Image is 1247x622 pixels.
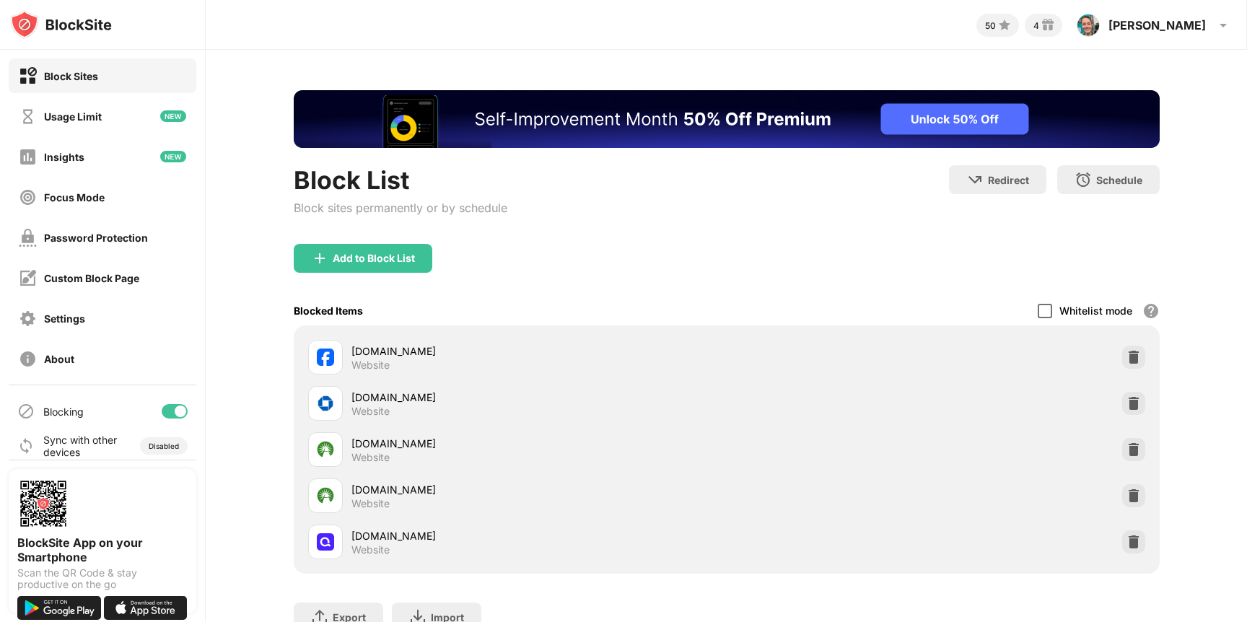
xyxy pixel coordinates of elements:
img: new-icon.svg [160,110,186,122]
img: blocking-icon.svg [17,403,35,420]
div: Website [351,543,390,556]
div: 4 [1033,20,1039,31]
img: download-on-the-app-store.svg [104,596,188,620]
iframe: Banner [294,90,1160,148]
img: reward-small.svg [1039,17,1056,34]
img: get-it-on-google-play.svg [17,596,101,620]
img: points-small.svg [996,17,1013,34]
img: insights-off.svg [19,148,37,166]
img: favicons [317,395,334,412]
div: Redirect [988,174,1029,186]
div: Website [351,451,390,464]
div: Insights [44,151,84,163]
div: Sync with other devices [43,434,118,458]
div: Block sites permanently or by schedule [294,201,507,215]
img: password-protection-off.svg [19,229,37,247]
div: Block Sites [44,70,98,82]
div: 50 [985,20,996,31]
img: sync-icon.svg [17,437,35,455]
img: customize-block-page-off.svg [19,269,37,287]
div: [DOMAIN_NAME] [351,528,727,543]
img: favicons [317,441,334,458]
div: About [44,353,74,365]
img: focus-off.svg [19,188,37,206]
div: Scan the QR Code & stay productive on the go [17,567,188,590]
img: ACg8ocIVY4tzQ69LM29o1lZ8VsQdFe_HcZ2gMcWp6Lzpv6A8q08=s96-c [1077,14,1100,37]
img: favicons [317,487,334,504]
img: settings-off.svg [19,310,37,328]
div: [DOMAIN_NAME] [351,482,727,497]
div: Password Protection [44,232,148,244]
div: Website [351,359,390,372]
div: Usage Limit [44,110,102,123]
img: block-on.svg [19,67,37,85]
div: Settings [44,312,85,325]
img: new-icon.svg [160,151,186,162]
img: favicons [317,349,334,366]
div: [DOMAIN_NAME] [351,343,727,359]
div: Custom Block Page [44,272,139,284]
div: Add to Block List [333,253,415,264]
img: time-usage-off.svg [19,108,37,126]
img: about-off.svg [19,350,37,368]
div: [PERSON_NAME] [1108,18,1206,32]
img: options-page-qr-code.png [17,478,69,530]
div: BlockSite App on your Smartphone [17,535,188,564]
div: Website [351,497,390,510]
div: Disabled [149,442,179,450]
div: [DOMAIN_NAME] [351,390,727,405]
div: Schedule [1096,174,1142,186]
div: Blocked Items [294,305,363,317]
div: Focus Mode [44,191,105,203]
div: Website [351,405,390,418]
div: Blocking [43,406,84,418]
div: Block List [294,165,507,195]
div: [DOMAIN_NAME] [351,436,727,451]
img: logo-blocksite.svg [10,10,112,39]
img: favicons [317,533,334,551]
div: Whitelist mode [1059,305,1132,317]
